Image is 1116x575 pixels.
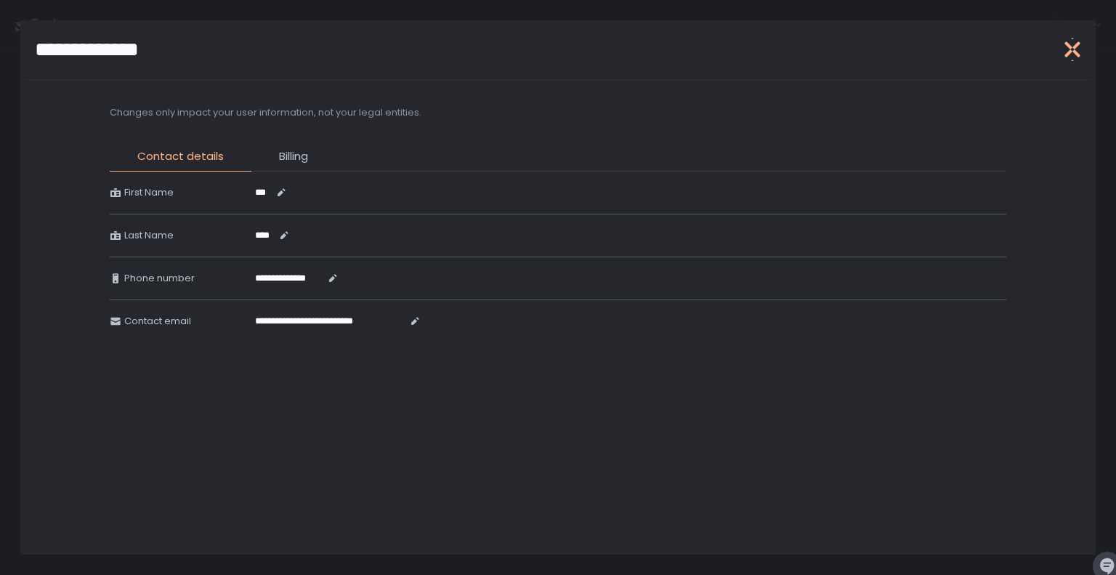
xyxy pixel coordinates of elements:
[124,229,174,242] span: Last Name
[124,186,174,199] span: First Name
[124,272,195,285] span: Phone number
[137,148,224,165] span: Contact details
[124,315,191,328] span: Contact email
[279,148,308,165] span: Billing
[110,106,421,119] h2: Changes only impact your user information, not your legal entities.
